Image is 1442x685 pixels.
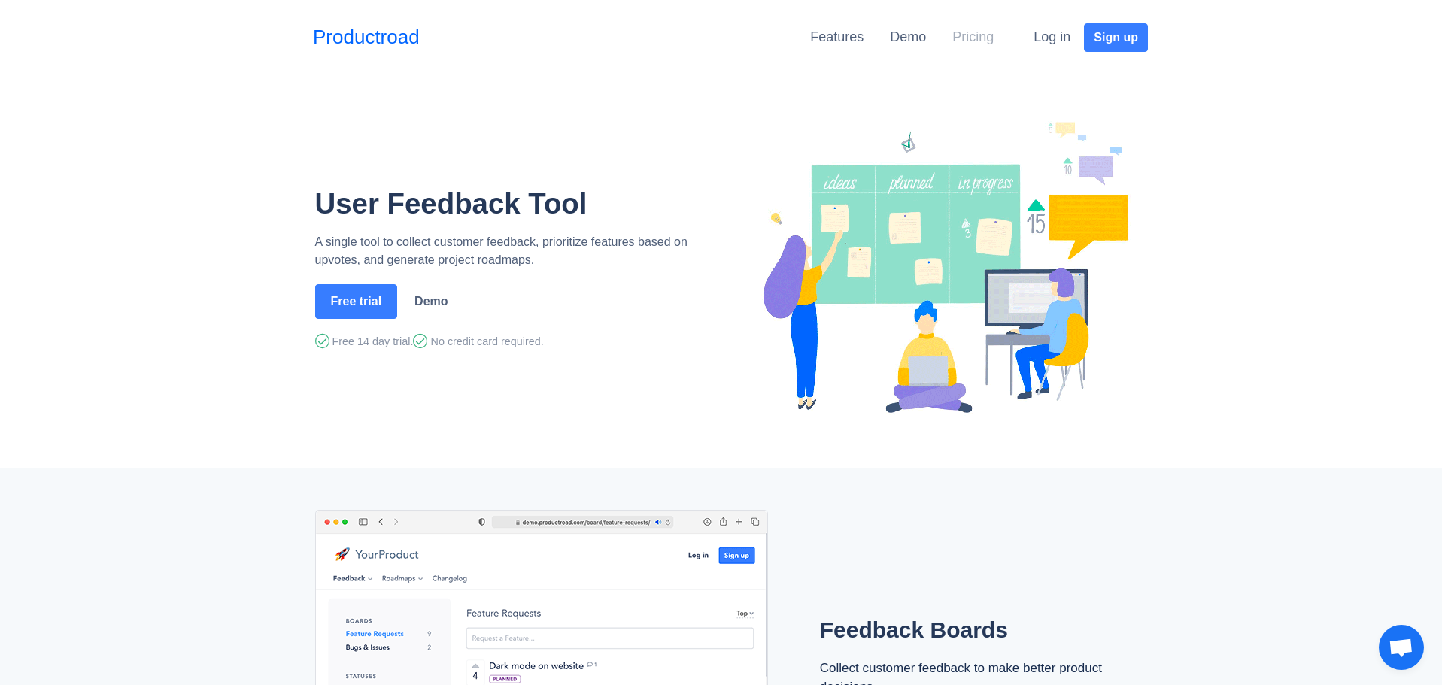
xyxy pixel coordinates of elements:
[1379,625,1424,670] a: Open chat
[810,29,864,44] a: Features
[315,284,398,319] button: Free trial
[890,29,926,44] a: Demo
[1024,22,1080,53] button: Log in
[820,617,1113,644] h2: Feedback Boards
[745,116,1131,421] img: Productroad
[315,233,716,269] p: A single tool to collect customer feedback, prioritize features based on upvotes, and generate pr...
[313,23,420,52] a: Productroad
[405,287,457,316] a: Demo
[952,29,994,44] a: Pricing
[315,186,716,221] h1: User Feedback Tool
[315,332,716,350] div: Free 14 day trial. No credit card required.
[1084,23,1148,52] button: Sign up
